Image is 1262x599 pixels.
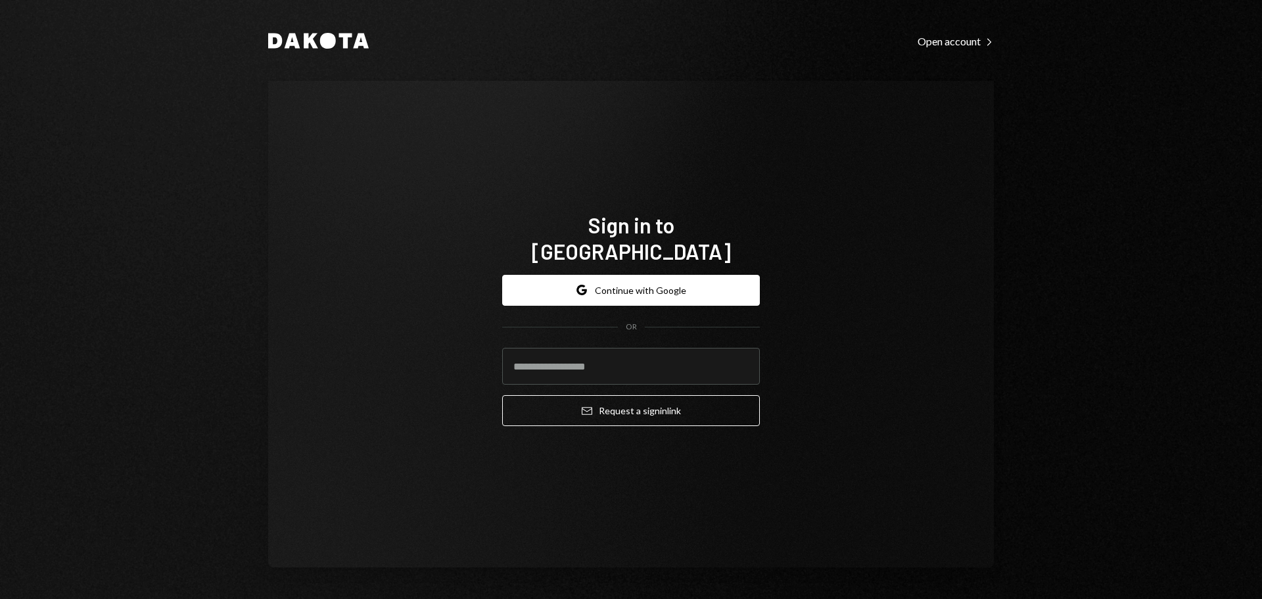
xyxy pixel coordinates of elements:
button: Continue with Google [502,275,760,306]
button: Request a signinlink [502,395,760,426]
div: Open account [918,35,994,48]
h1: Sign in to [GEOGRAPHIC_DATA] [502,212,760,264]
a: Open account [918,34,994,48]
div: OR [626,322,637,333]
